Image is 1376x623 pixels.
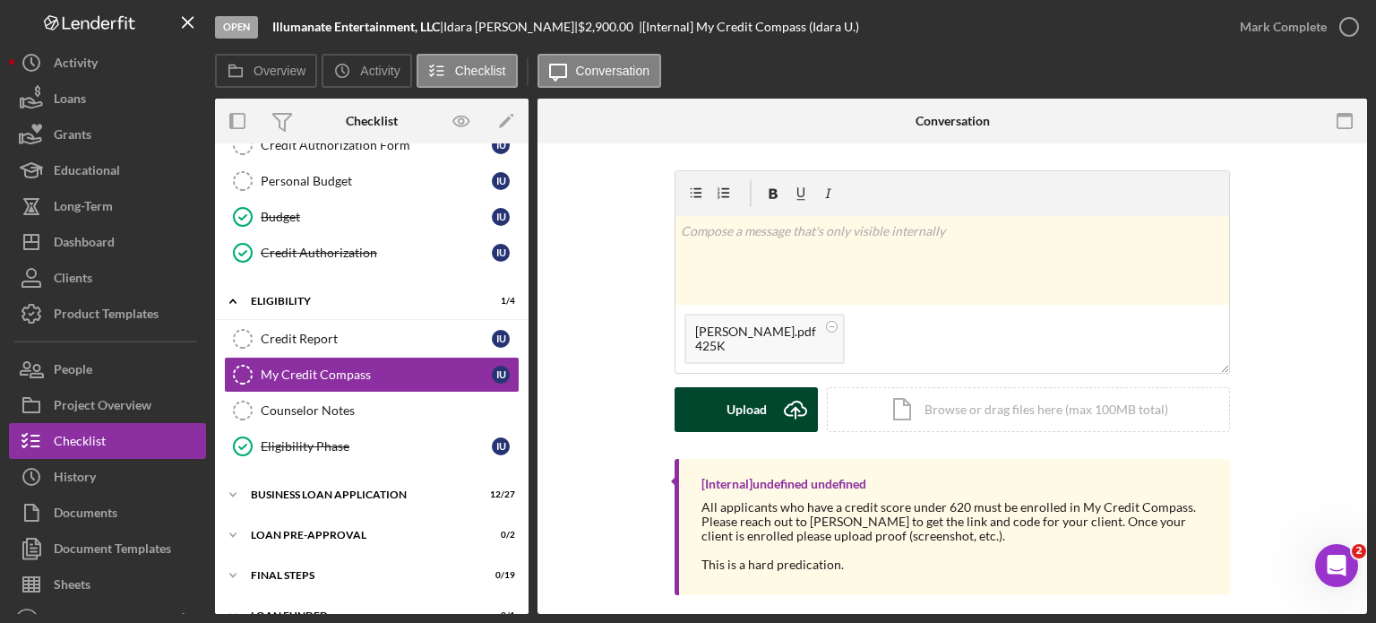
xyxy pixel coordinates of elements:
[54,117,91,157] div: Grants
[360,64,400,78] label: Activity
[54,567,90,607] div: Sheets
[224,127,520,163] a: Credit Authorization FormIU
[54,459,96,499] div: History
[417,54,518,88] button: Checklist
[576,64,650,78] label: Conversation
[916,114,990,128] div: Conversation
[455,64,506,78] label: Checklist
[9,423,206,459] button: Checklist
[701,558,1212,572] div: This is a hard predication.
[254,64,305,78] label: Overview
[727,387,767,432] div: Upload
[443,20,578,34] div: Idara [PERSON_NAME] |
[9,495,206,531] button: Documents
[483,489,515,500] div: 12 / 27
[578,20,639,34] div: $2,900.00
[492,244,510,262] div: I U
[54,260,92,300] div: Clients
[54,45,98,85] div: Activity
[54,351,92,392] div: People
[54,495,117,535] div: Documents
[261,403,519,418] div: Counselor Notes
[215,16,258,39] div: Open
[695,339,816,353] div: 425K
[492,172,510,190] div: I U
[261,246,492,260] div: Credit Authorization
[224,235,520,271] a: Credit AuthorizationIU
[537,54,662,88] button: Conversation
[251,489,470,500] div: BUSINESS LOAN APPLICATION
[224,357,520,393] a: My Credit CompassIU
[492,136,510,154] div: I U
[251,570,470,581] div: FINAL STEPS
[492,208,510,226] div: I U
[54,296,159,336] div: Product Templates
[54,387,151,428] div: Project Overview
[9,351,206,387] button: People
[483,570,515,581] div: 0 / 19
[251,296,470,307] div: ELIGIBILITY
[701,500,1212,543] div: All applicants who have a credit score under 620 must be enrolled in My Credit Compass. Please re...
[9,188,206,224] button: Long-Term
[9,296,206,332] button: Product Templates
[9,81,206,117] button: Loans
[224,321,520,357] a: Credit ReportIU
[322,54,411,88] button: Activity
[54,531,171,571] div: Document Templates
[483,610,515,621] div: 0 / 1
[54,152,120,193] div: Educational
[9,567,206,602] button: Sheets
[224,163,520,199] a: Personal BudgetIU
[251,530,470,541] div: LOAN PRE-APPROVAL
[54,224,115,264] div: Dashboard
[483,530,515,541] div: 0 / 2
[261,332,492,346] div: Credit Report
[9,45,206,81] button: Activity
[701,477,866,491] div: [Internal] undefined undefined
[54,81,86,121] div: Loans
[695,324,816,339] div: [PERSON_NAME].pdf
[9,152,206,188] button: Educational
[1315,544,1358,587] iframe: Intercom live chat
[251,610,470,621] div: LOAN FUNDED
[261,138,492,152] div: Credit Authorization Form
[9,260,206,296] button: Clients
[224,393,520,428] a: Counselor Notes
[9,459,206,495] button: History
[261,174,492,188] div: Personal Budget
[261,439,492,454] div: Eligibility Phase
[9,387,206,423] button: Project Overview
[639,20,859,34] div: | [Internal] My Credit Compass (Idara U.)
[272,19,440,34] b: Illumanate Entertainment, LLC
[261,210,492,224] div: Budget
[54,188,113,229] div: Long-Term
[215,54,317,88] button: Overview
[224,199,520,235] a: BudgetIU
[1352,544,1366,558] span: 2
[272,20,443,34] div: |
[54,423,106,463] div: Checklist
[346,114,398,128] div: Checklist
[9,531,206,567] button: Document Templates
[261,368,492,382] div: My Credit Compass
[492,366,510,384] div: I U
[9,117,206,152] button: Grants
[9,224,206,260] button: Dashboard
[492,330,510,348] div: I U
[1240,9,1327,45] div: Mark Complete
